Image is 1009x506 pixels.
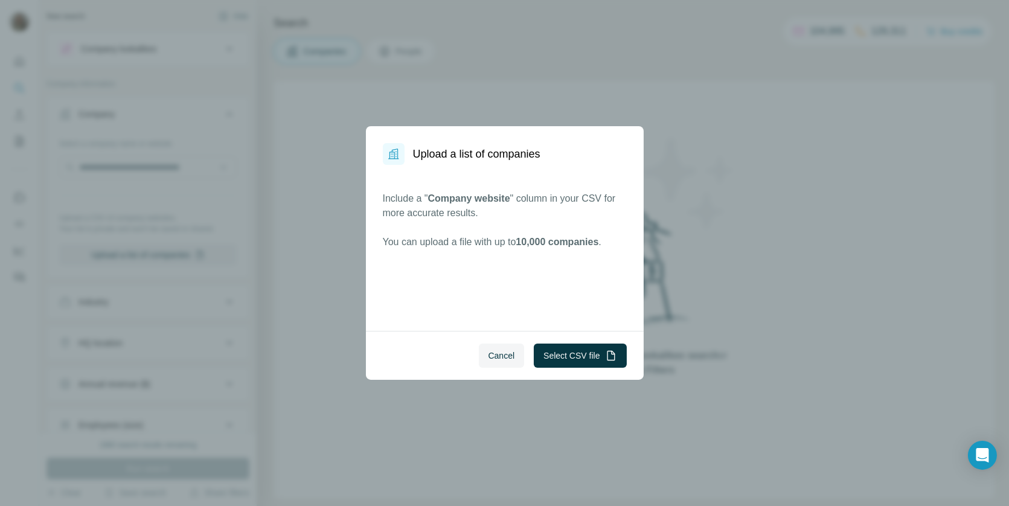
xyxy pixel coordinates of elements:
[488,350,515,362] span: Cancel
[968,441,997,470] div: Open Intercom Messenger
[383,191,627,220] p: Include a " " column in your CSV for more accurate results.
[383,235,627,249] p: You can upload a file with up to .
[413,146,540,162] h1: Upload a list of companies
[516,237,598,247] span: 10,000 companies
[534,344,626,368] button: Select CSV file
[479,344,525,368] button: Cancel
[428,193,510,203] span: Company website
